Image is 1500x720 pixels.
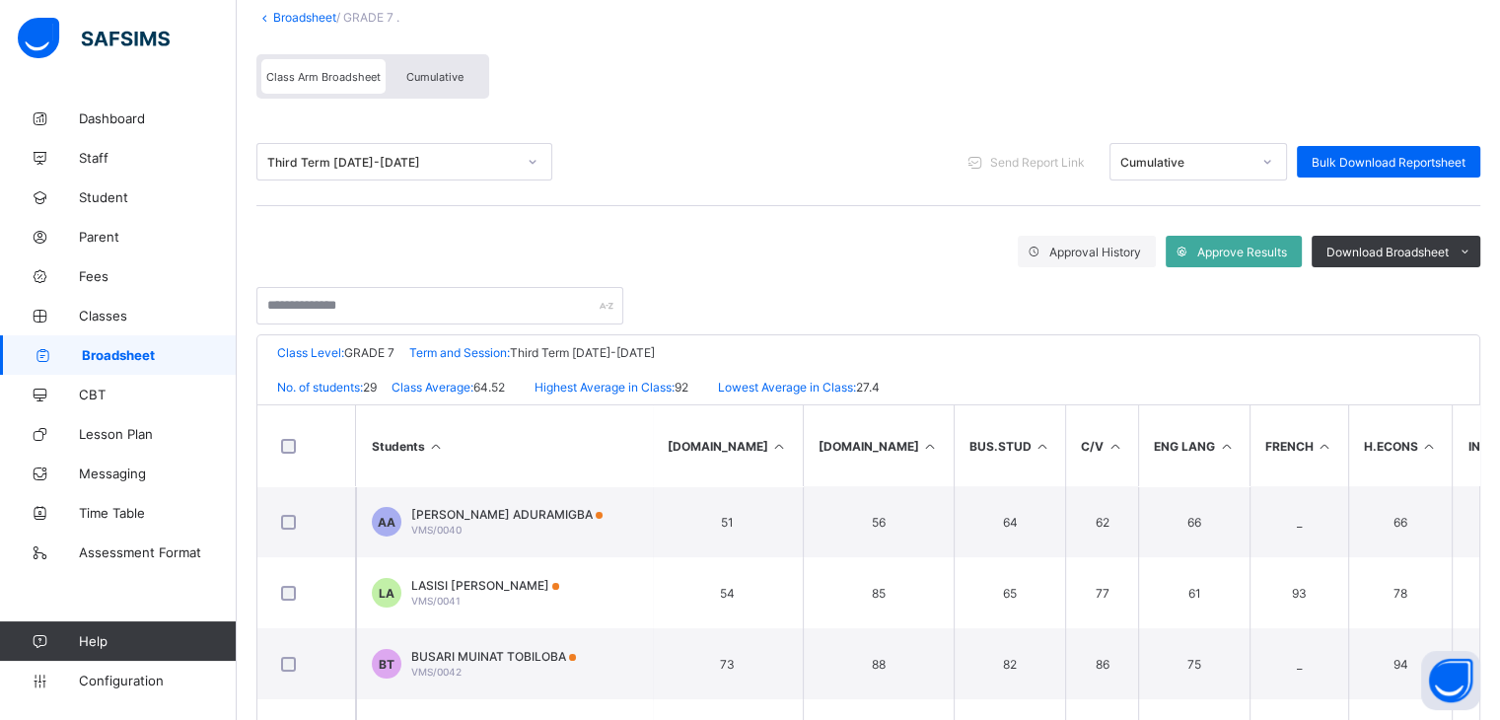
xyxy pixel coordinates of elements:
button: Open asap [1421,651,1480,710]
th: Students [356,405,652,486]
span: Class Arm Broadsheet [266,70,381,84]
td: 66 [1348,486,1453,557]
span: BUSARI MUINAT TOBILOBA [411,649,576,664]
td: 78 [1348,557,1453,628]
span: 29 [363,380,377,395]
span: Third Term [DATE]-[DATE] [510,345,655,360]
span: Assessment Format [79,544,237,560]
span: 92 [675,380,688,395]
td: _ [1250,486,1348,557]
span: Download Broadsheet [1326,245,1449,259]
td: 77 [1065,557,1138,628]
td: 64 [954,486,1066,557]
td: 85 [803,557,954,628]
i: Sort Ascending [428,439,445,454]
span: Broadsheet [82,347,237,363]
span: Lesson Plan [79,426,237,442]
td: _ [1250,628,1348,699]
td: 56 [803,486,954,557]
span: AA [378,515,395,530]
span: Class Average: [392,380,473,395]
img: safsims [18,18,170,59]
i: Sort in Ascending Order [1107,439,1123,454]
i: Sort in Ascending Order [1218,439,1235,454]
span: VMS/0042 [411,666,462,678]
span: Configuration [79,673,236,688]
th: ENG LANG [1138,405,1250,486]
td: 62 [1065,486,1138,557]
td: 61 [1138,557,1250,628]
span: LASISI [PERSON_NAME] [411,578,559,593]
td: 86 [1065,628,1138,699]
span: Dashboard [79,110,237,126]
span: / GRADE 7 . [336,10,399,25]
span: Bulk Download Reportsheet [1312,155,1465,170]
div: Third Term [DATE]-[DATE] [267,155,516,170]
i: Sort in Ascending Order [1035,439,1051,454]
td: 66 [1138,486,1250,557]
th: [DOMAIN_NAME] [803,405,954,486]
span: Time Table [79,505,237,521]
td: 93 [1250,557,1348,628]
span: Term and Session: [409,345,510,360]
span: GRADE 7 [344,345,394,360]
span: 64.52 [473,380,505,395]
i: Sort in Ascending Order [1421,439,1438,454]
td: 73 [652,628,803,699]
span: Lowest Average in Class: [718,380,856,395]
span: No. of students: [277,380,363,395]
span: Approval History [1049,245,1141,259]
span: Class Level: [277,345,344,360]
span: [PERSON_NAME] ADURAMIGBA [411,507,603,522]
span: VMS/0041 [411,595,461,607]
th: [DOMAIN_NAME] [652,405,803,486]
span: Send Report Link [990,155,1085,170]
span: Highest Average in Class: [535,380,675,395]
i: Sort in Ascending Order [1317,439,1333,454]
th: H.ECONS [1348,405,1453,486]
span: 27.4 [856,380,880,395]
span: Student [79,189,237,205]
td: 51 [652,486,803,557]
a: Broadsheet [273,10,336,25]
td: 54 [652,557,803,628]
th: FRENCH [1250,405,1348,486]
td: 88 [803,628,954,699]
th: C/V [1065,405,1138,486]
i: Sort in Ascending Order [922,439,939,454]
span: Parent [79,229,237,245]
span: BT [379,657,394,672]
div: Cumulative [1120,155,1250,170]
td: 75 [1138,628,1250,699]
th: BUS.STUD [954,405,1066,486]
span: Fees [79,268,237,284]
td: 94 [1348,628,1453,699]
span: Cumulative [406,70,464,84]
td: 65 [954,557,1066,628]
span: Staff [79,150,237,166]
span: Approve Results [1197,245,1287,259]
span: Classes [79,308,237,324]
span: VMS/0040 [411,524,462,536]
span: Help [79,633,236,649]
span: Messaging [79,466,237,481]
span: LA [379,586,394,601]
i: Sort in Ascending Order [771,439,788,454]
td: 82 [954,628,1066,699]
span: CBT [79,387,237,402]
